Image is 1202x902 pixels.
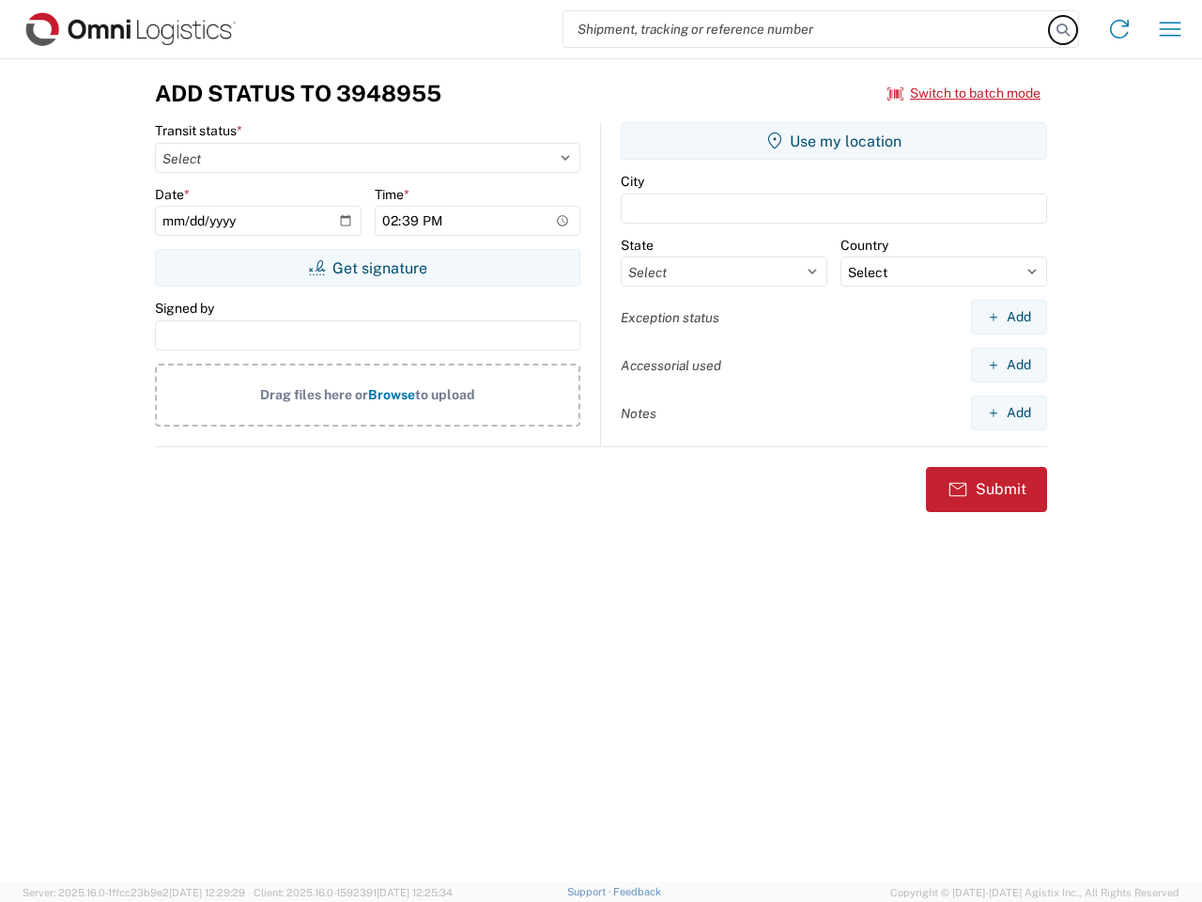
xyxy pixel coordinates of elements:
[621,122,1047,160] button: Use my location
[415,387,475,402] span: to upload
[254,887,453,898] span: Client: 2025.16.0-1592391
[971,348,1047,382] button: Add
[155,186,190,203] label: Date
[621,357,721,374] label: Accessorial used
[621,237,654,254] label: State
[567,886,614,897] a: Support
[926,467,1047,512] button: Submit
[621,405,656,422] label: Notes
[613,886,661,897] a: Feedback
[377,887,453,898] span: [DATE] 12:25:34
[23,887,245,898] span: Server: 2025.16.0-1ffcc23b9e2
[563,11,1050,47] input: Shipment, tracking or reference number
[971,396,1047,430] button: Add
[260,387,368,402] span: Drag files here or
[971,300,1047,334] button: Add
[621,309,719,326] label: Exception status
[887,78,1040,109] button: Switch to batch mode
[368,387,415,402] span: Browse
[155,80,441,107] h3: Add Status to 3948955
[840,237,888,254] label: Country
[155,122,242,139] label: Transit status
[155,300,214,317] label: Signed by
[155,249,580,287] button: Get signature
[621,173,644,190] label: City
[375,186,409,203] label: Time
[169,887,245,898] span: [DATE] 12:29:29
[890,884,1179,901] span: Copyright © [DATE]-[DATE] Agistix Inc., All Rights Reserved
